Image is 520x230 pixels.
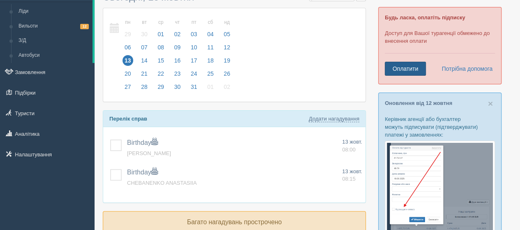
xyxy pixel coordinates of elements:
a: нд 05 [219,14,233,43]
span: 10 [189,42,199,53]
small: пн [122,19,133,26]
span: 06 [122,42,133,53]
span: 09 [172,42,183,53]
span: 27 [122,81,133,92]
a: 17 [186,56,202,69]
a: 13 жовт. 08:15 [342,168,362,183]
a: 08 [153,43,169,56]
a: 31 [186,82,202,95]
a: пт 03 [186,14,202,43]
small: нд [222,19,232,26]
span: 30 [172,81,183,92]
span: 01 [155,29,166,39]
a: Вильоти12 [15,19,92,34]
a: 06 [120,43,136,56]
span: 29 [155,81,166,92]
span: 18 [205,55,216,66]
a: 25 [203,69,218,82]
a: Оплатити [385,62,426,76]
a: 13 [120,56,136,69]
span: 05 [222,29,232,39]
a: 10 [186,43,202,56]
span: 15 [155,55,166,66]
small: сб [205,19,216,26]
a: Автобуси [15,48,92,63]
span: 08 [155,42,166,53]
a: 02 [219,82,233,95]
a: 01 [203,82,218,95]
a: Birthday [127,169,158,176]
a: 12 [219,43,233,56]
a: 18 [203,56,218,69]
span: 08:15 [342,176,356,182]
p: Керівник агенції або бухгалтер можуть підписувати (підтверджувати) платежі у замовленнях: [385,115,495,139]
a: 29 [153,82,169,95]
span: 14 [139,55,150,66]
span: 12 [80,24,89,29]
a: 15 [153,56,169,69]
a: 11 [203,43,218,56]
a: 23 [170,69,185,82]
a: ср 01 [153,14,169,43]
span: 20 [122,68,133,79]
span: 11 [205,42,216,53]
a: Оновлення від 12 жовтня [385,100,452,106]
span: 12 [222,42,232,53]
small: вт [139,19,150,26]
span: 13 [122,55,133,66]
span: 04 [205,29,216,39]
span: 03 [189,29,199,39]
a: 27 [120,82,136,95]
a: сб 04 [203,14,218,43]
a: 24 [186,69,202,82]
b: Перелік справ [109,116,147,122]
span: 21 [139,68,150,79]
small: пт [189,19,199,26]
a: вт 30 [136,14,152,43]
span: 25 [205,68,216,79]
b: Будь ласка, оплатіть підписку [385,14,465,21]
span: 02 [172,29,183,39]
a: Додати нагадування [309,116,359,122]
a: 07 [136,43,152,56]
span: 24 [189,68,199,79]
a: 28 [136,82,152,95]
span: 19 [222,55,232,66]
div: Доступ для Вашої турагенції обмежено до внесення оплати [378,7,502,84]
span: 01 [205,81,216,92]
a: З/Д [15,33,92,48]
a: Birthday [127,139,158,146]
small: ср [155,19,166,26]
span: 02 [222,81,232,92]
span: 28 [139,81,150,92]
span: 22 [155,68,166,79]
span: 17 [189,55,199,66]
a: 14 [136,56,152,69]
span: 29 [122,29,133,39]
a: 20 [120,69,136,82]
a: 13 жовт. 08:00 [342,138,362,153]
span: × [488,99,493,108]
span: 07 [139,42,150,53]
a: [PERSON_NAME] [127,150,171,156]
a: пн 29 [120,14,136,43]
a: Ліди [15,4,92,19]
a: 16 [170,56,185,69]
span: 26 [222,68,232,79]
a: чт 02 [170,14,185,43]
a: CHEBANENKO ANASTASIIA [127,180,197,186]
a: Потрібна допомога [436,62,493,76]
span: 31 [189,81,199,92]
span: 30 [139,29,150,39]
a: 19 [219,56,233,69]
span: 13 жовт. [342,139,362,145]
a: 22 [153,69,169,82]
span: 16 [172,55,183,66]
a: 30 [170,82,185,95]
small: чт [172,19,183,26]
a: 26 [219,69,233,82]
